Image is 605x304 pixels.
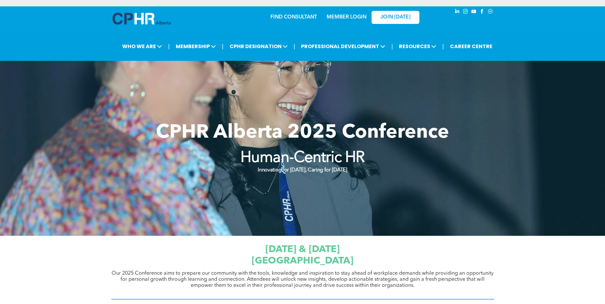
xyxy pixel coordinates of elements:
[327,15,366,20] a: MEMBER LOGIN
[156,123,449,142] span: CPHR Alberta 2025 Conference
[470,8,477,17] a: youtube
[380,14,410,20] span: JOIN [DATE]
[391,40,393,53] li: |
[299,40,387,52] span: PROFESSIONAL DEVELOPMENT
[397,40,438,52] span: RESOURCES
[112,271,494,288] span: Our 2025 Conference aims to prepare our community with the tools, knowledge and inspiration to st...
[252,256,353,266] span: [GEOGRAPHIC_DATA]
[442,40,444,53] li: |
[454,8,461,17] a: linkedin
[448,40,494,52] a: CAREER CENTRE
[372,11,419,24] a: JOIN [DATE]
[113,13,171,25] img: A blue and white logo for cp alberta
[479,8,486,17] a: facebook
[270,15,317,20] a: FIND CONSULTANT
[228,40,290,52] span: CPHR DESIGNATION
[120,40,164,52] span: WHO WE ARE
[265,245,340,254] span: [DATE] & [DATE]
[240,150,365,166] strong: Human-Centric HR
[222,40,224,53] li: |
[487,8,494,17] a: Social network
[168,40,170,53] li: |
[258,168,347,173] strong: Innovating for [DATE], Caring for [DATE]
[174,40,218,52] span: MEMBERSHIP
[462,8,469,17] a: instagram
[294,40,295,53] li: |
